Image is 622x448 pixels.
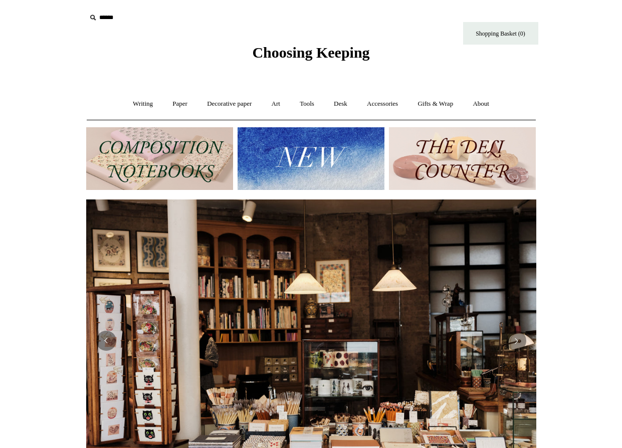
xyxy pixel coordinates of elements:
button: Next [506,331,526,351]
a: Gifts & Wrap [408,91,462,117]
img: The Deli Counter [389,127,536,190]
button: Previous [96,331,116,351]
a: About [464,91,498,117]
a: Decorative paper [198,91,261,117]
a: Writing [124,91,162,117]
a: Shopping Basket (0) [463,22,538,45]
a: Tools [291,91,323,117]
a: Paper [163,91,196,117]
img: 202302 Composition ledgers.jpg__PID:69722ee6-fa44-49dd-a067-31375e5d54ec [86,127,233,190]
span: Choosing Keeping [252,44,369,61]
a: Choosing Keeping [252,52,369,59]
a: Desk [325,91,356,117]
img: New.jpg__PID:f73bdf93-380a-4a35-bcfe-7823039498e1 [238,127,384,190]
a: Accessories [358,91,407,117]
a: Art [263,91,289,117]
